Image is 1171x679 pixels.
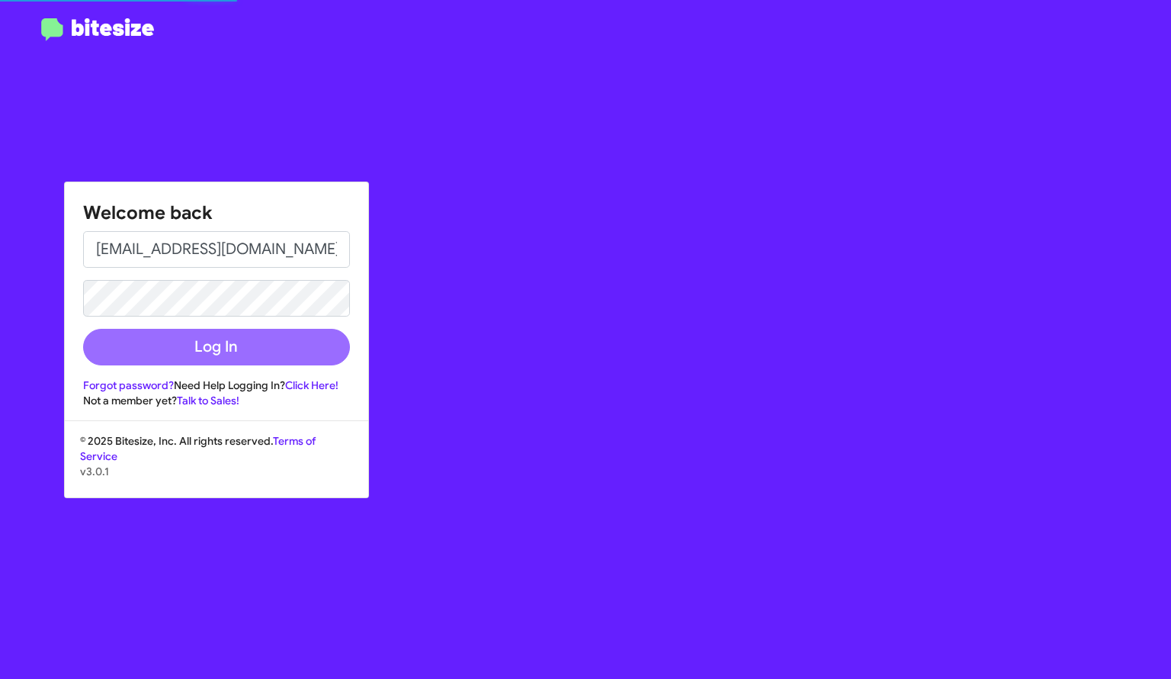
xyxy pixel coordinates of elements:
a: Talk to Sales! [177,394,239,407]
button: Log In [83,329,350,365]
div: © 2025 Bitesize, Inc. All rights reserved. [65,433,368,497]
input: Email address [83,231,350,268]
p: v3.0.1 [80,464,353,479]
div: Need Help Logging In? [83,378,350,393]
a: Terms of Service [80,434,316,463]
a: Forgot password? [83,378,174,392]
h1: Welcome back [83,201,350,225]
a: Click Here! [285,378,338,392]
div: Not a member yet? [83,393,350,408]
